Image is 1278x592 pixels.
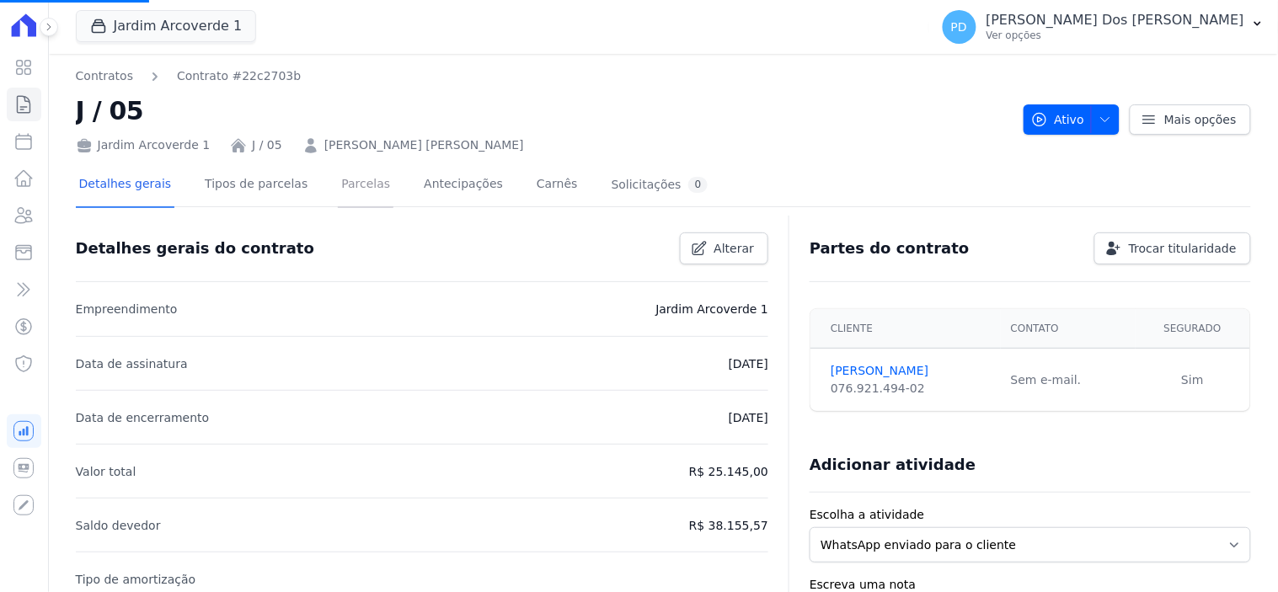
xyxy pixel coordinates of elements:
p: Valor total [76,461,136,482]
span: Ativo [1031,104,1085,135]
div: Solicitações [612,177,709,193]
span: PD [951,21,967,33]
p: [DATE] [729,354,768,374]
p: Jardim Arcoverde 1 [656,299,769,319]
p: R$ 38.155,57 [689,515,768,536]
p: [DATE] [729,408,768,428]
p: R$ 25.145,00 [689,461,768,482]
h2: J / 05 [76,92,1010,130]
h3: Partes do contrato [810,238,970,259]
a: Solicitações0 [608,163,712,208]
th: Cliente [810,309,1001,349]
span: Alterar [714,240,755,257]
button: Ativo [1024,104,1120,135]
p: [PERSON_NAME] Dos [PERSON_NAME] [987,12,1244,29]
p: Ver opções [987,29,1244,42]
nav: Breadcrumb [76,67,302,85]
td: Sim [1136,349,1250,412]
a: Contratos [76,67,133,85]
a: Alterar [680,232,769,264]
a: [PERSON_NAME] [PERSON_NAME] [324,136,524,154]
a: Antecipações [420,163,506,208]
a: J / 05 [252,136,282,154]
a: Contrato #22c2703b [177,67,301,85]
label: Escolha a atividade [810,506,1251,524]
p: Data de assinatura [76,354,188,374]
div: Jardim Arcoverde 1 [76,136,211,154]
a: Trocar titularidade [1094,232,1251,264]
th: Segurado [1136,309,1250,349]
span: Trocar titularidade [1129,240,1237,257]
a: Parcelas [338,163,393,208]
button: PD [PERSON_NAME] Dos [PERSON_NAME] Ver opções [929,3,1278,51]
p: Empreendimento [76,299,178,319]
a: Tipos de parcelas [201,163,311,208]
h3: Adicionar atividade [810,455,976,475]
td: Sem e-mail. [1001,349,1136,412]
p: Data de encerramento [76,408,210,428]
a: [PERSON_NAME] [831,362,991,380]
div: 076.921.494-02 [831,380,991,397]
h3: Detalhes gerais do contrato [76,238,314,259]
a: Detalhes gerais [76,163,175,208]
span: Mais opções [1164,111,1237,128]
nav: Breadcrumb [76,67,1010,85]
div: 0 [688,177,709,193]
th: Contato [1001,309,1136,349]
p: Tipo de amortização [76,569,196,589]
p: Saldo devedor [76,515,161,536]
a: Carnês [533,163,581,208]
a: Mais opções [1130,104,1251,135]
button: Jardim Arcoverde 1 [76,10,257,42]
